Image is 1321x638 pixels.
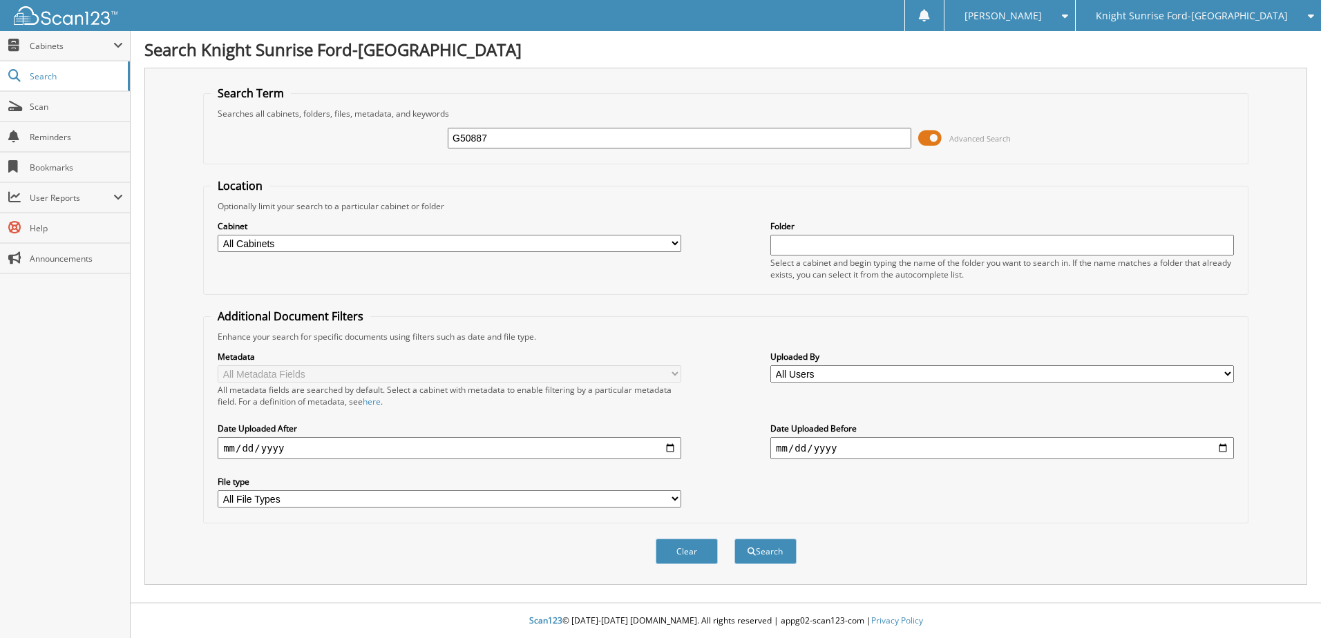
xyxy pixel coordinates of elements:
[770,220,1234,232] label: Folder
[1252,572,1321,638] iframe: Chat Widget
[211,331,1241,342] div: Enhance your search for specific documents using filters such as date and file type.
[770,257,1234,280] div: Select a cabinet and begin typing the name of the folder you want to search in. If the name match...
[211,178,269,193] legend: Location
[218,384,681,407] div: All metadata fields are searched by default. Select a cabinet with metadata to enable filtering b...
[770,437,1234,459] input: end
[30,131,123,143] span: Reminders
[211,200,1241,212] div: Optionally limit your search to a particular cabinet or folder
[218,437,681,459] input: start
[770,423,1234,434] label: Date Uploaded Before
[30,70,121,82] span: Search
[770,351,1234,362] label: Uploaded By
[734,539,797,564] button: Search
[30,101,123,113] span: Scan
[1096,12,1288,20] span: Knight Sunrise Ford-[GEOGRAPHIC_DATA]
[218,220,681,232] label: Cabinet
[529,615,562,626] span: Scan123
[218,476,681,487] label: File type
[14,6,117,25] img: scan123-logo-white.svg
[30,40,113,52] span: Cabinets
[30,222,123,234] span: Help
[211,86,291,101] legend: Search Term
[30,162,123,173] span: Bookmarks
[218,423,681,434] label: Date Uploaded After
[964,12,1042,20] span: [PERSON_NAME]
[211,309,370,324] legend: Additional Document Filters
[218,351,681,362] label: Metadata
[211,108,1241,119] div: Searches all cabinets, folders, files, metadata, and keywords
[30,192,113,204] span: User Reports
[363,396,381,407] a: here
[949,133,1011,144] span: Advanced Search
[656,539,718,564] button: Clear
[871,615,923,626] a: Privacy Policy
[131,604,1321,638] div: © [DATE]-[DATE] [DOMAIN_NAME]. All rights reserved | appg02-scan123-com |
[30,253,123,264] span: Announcements
[144,38,1307,61] h1: Search Knight Sunrise Ford-[GEOGRAPHIC_DATA]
